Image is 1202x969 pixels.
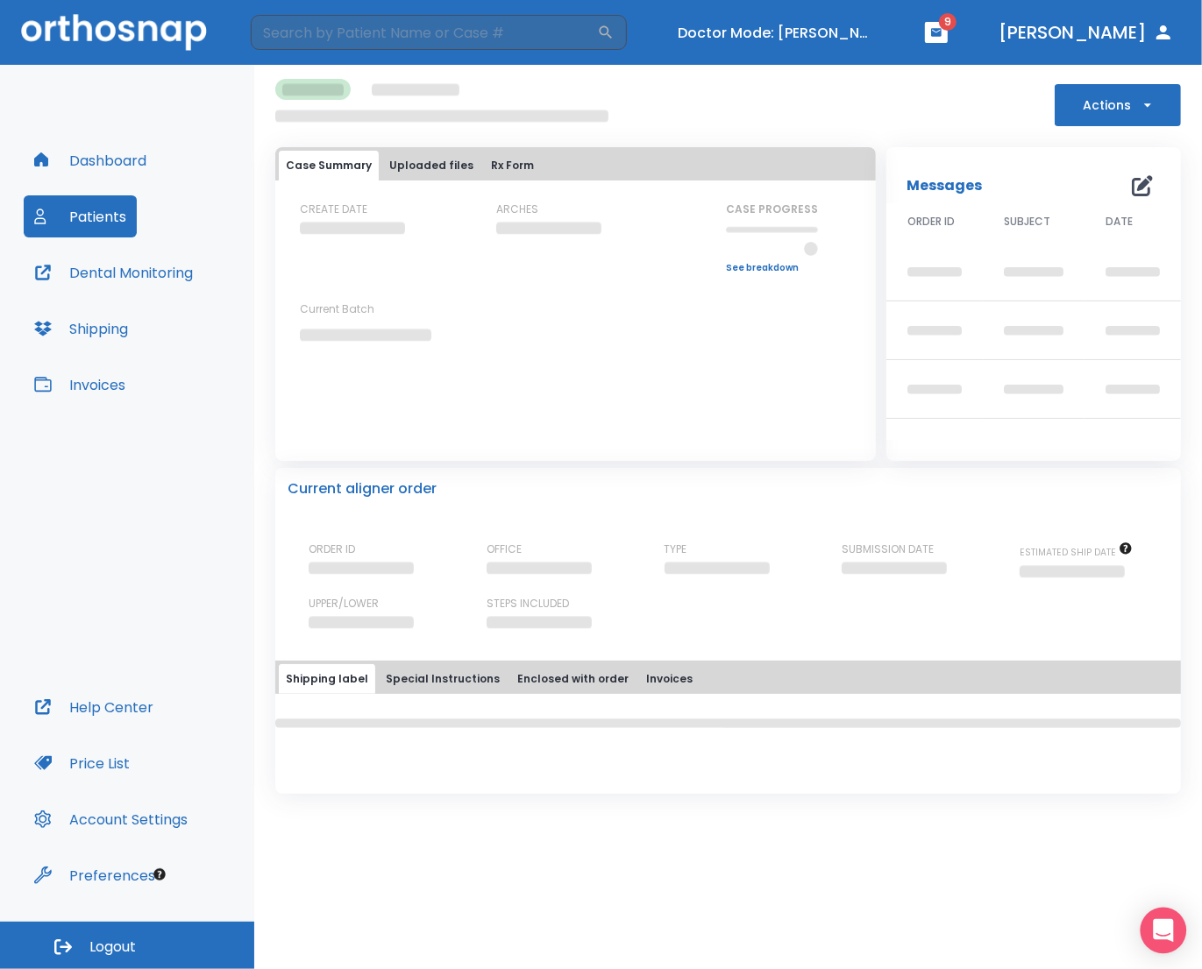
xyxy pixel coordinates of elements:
button: Special Instructions [379,664,507,694]
button: Preferences [24,854,166,896]
div: Tooltip anchor [152,866,167,882]
span: ORDER ID [907,214,955,230]
button: Help Center [24,686,164,728]
button: Doctor Mode: [PERSON_NAME] [671,18,881,47]
div: tabs [279,151,872,180]
button: Uploaded files [382,151,480,180]
button: Case Summary [279,151,379,180]
p: CASE PROGRESS [726,202,818,217]
button: Actions [1055,84,1181,126]
p: Current aligner order [288,478,437,499]
span: 9 [939,13,957,31]
p: UPPER/LOWER [309,596,379,612]
button: Shipping label [279,664,375,694]
button: Rx Form [484,151,541,180]
p: ARCHES [496,202,538,217]
span: SUBJECT [1004,214,1050,230]
p: ORDER ID [309,541,355,557]
div: tabs [279,664,1177,694]
button: Shipping [24,308,139,350]
p: Messages [907,175,983,196]
p: CREATE DATE [300,202,367,217]
button: Patients [24,195,137,237]
span: The date will be available after approving treatment plan [1020,546,1133,559]
span: DATE [1106,214,1133,230]
span: Logout [89,937,136,957]
button: [PERSON_NAME] [992,17,1181,48]
button: Invoices [639,664,700,694]
button: Enclosed with order [510,664,636,694]
img: Orthosnap [21,14,207,50]
a: See breakdown [726,263,818,273]
button: Dashboard [24,139,157,181]
div: Open Intercom Messenger [1141,908,1187,954]
p: STEPS INCLUDED [487,596,569,612]
p: SUBMISSION DATE [842,541,934,557]
input: Search by Patient Name or Case # [251,15,597,50]
button: Dental Monitoring [24,251,203,294]
p: TYPE [665,541,687,557]
p: Current Batch [300,301,458,317]
button: Account Settings [24,798,198,840]
button: Invoices [24,364,136,406]
p: OFFICE [487,541,522,557]
button: Price List [24,742,140,784]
